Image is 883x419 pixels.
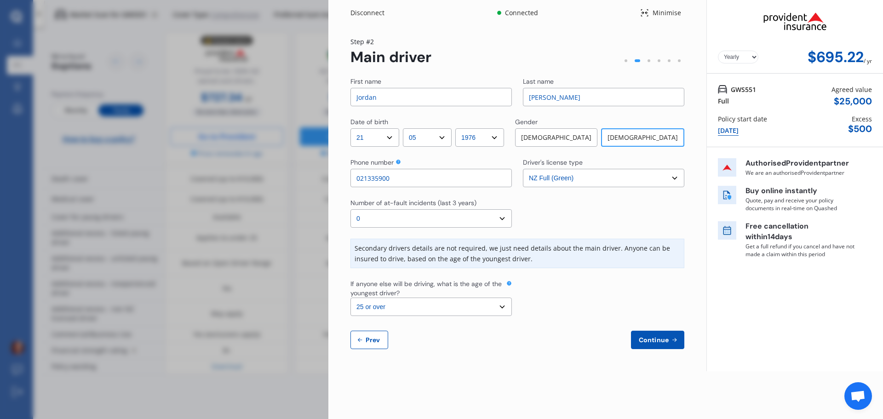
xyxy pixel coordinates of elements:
input: Enter last name [523,88,684,106]
div: Connected [503,8,539,17]
p: Buy online instantly [745,186,856,196]
button: Continue [631,331,684,349]
img: Provident.png [749,4,842,39]
span: Continue [637,336,671,344]
div: [DATE] [718,126,739,136]
div: Phone number [350,158,394,167]
div: Agreed value [831,85,872,94]
div: If anyone else will be driving, what is the age of the youngest driver? [350,279,505,298]
img: buy online icon [718,186,736,204]
div: Main driver [350,49,431,66]
div: Disconnect [350,8,395,17]
div: $ 25,000 [834,96,872,107]
div: / yr [864,49,872,66]
div: Last name [523,77,554,86]
img: free cancel icon [718,221,736,240]
div: Secondary drivers details are not required, we just need details about the main driver. Anyone ca... [350,239,684,268]
input: Enter phone number [350,169,512,187]
div: Gender [515,117,538,126]
input: Enter first name [350,88,512,106]
div: Full [718,96,729,106]
div: Number of at-fault incidents (last 3 years) [350,198,476,207]
div: [DEMOGRAPHIC_DATA] [601,128,684,147]
div: Open chat [844,382,872,410]
p: Free cancellation within 14 days [745,221,856,242]
p: Get a full refund if you cancel and have not made a claim within this period [745,242,856,258]
div: Date of birth [350,117,388,126]
span: GWS551 [731,85,756,94]
div: Policy start date [718,114,767,124]
p: Authorised Provident partner [745,158,856,169]
div: Step # 2 [350,37,431,46]
div: First name [350,77,381,86]
div: Driver's license type [523,158,583,167]
div: $695.22 [808,49,864,66]
div: [DEMOGRAPHIC_DATA] [515,128,597,147]
p: Quote, pay and receive your policy documents in real-time on Quashed [745,196,856,212]
img: insurer icon [718,158,736,177]
div: $ 500 [848,124,872,134]
span: Prev [364,336,382,344]
div: Excess [852,114,872,124]
button: Prev [350,331,388,349]
div: Minimise [649,8,684,17]
p: We are an authorised Provident partner [745,169,856,177]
